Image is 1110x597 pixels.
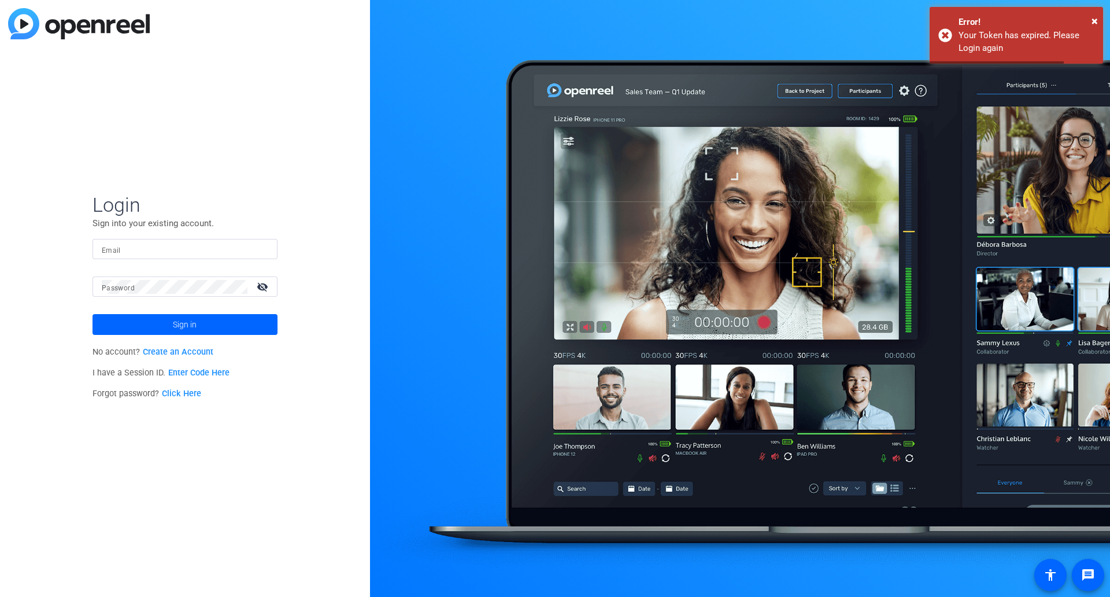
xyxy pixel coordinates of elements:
[92,314,277,335] button: Sign in
[92,368,230,378] span: I have a Session ID.
[1081,568,1095,582] mat-icon: message
[102,284,135,292] mat-label: Password
[1044,568,1057,582] mat-icon: accessibility
[143,347,213,357] a: Create an Account
[92,347,213,357] span: No account?
[162,389,201,399] a: Click Here
[959,16,1094,29] div: Error!
[8,8,150,39] img: blue-gradient.svg
[1091,14,1098,28] span: ×
[102,246,121,255] mat-label: Email
[173,310,197,339] span: Sign in
[102,242,268,256] input: Enter Email Address
[959,29,1094,55] div: Your Token has expired. Please Login again
[250,278,277,295] mat-icon: visibility_off
[92,389,201,399] span: Forgot password?
[168,368,230,378] a: Enter Code Here
[92,217,277,230] p: Sign into your existing account.
[92,193,277,217] span: Login
[1091,12,1098,30] button: Close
